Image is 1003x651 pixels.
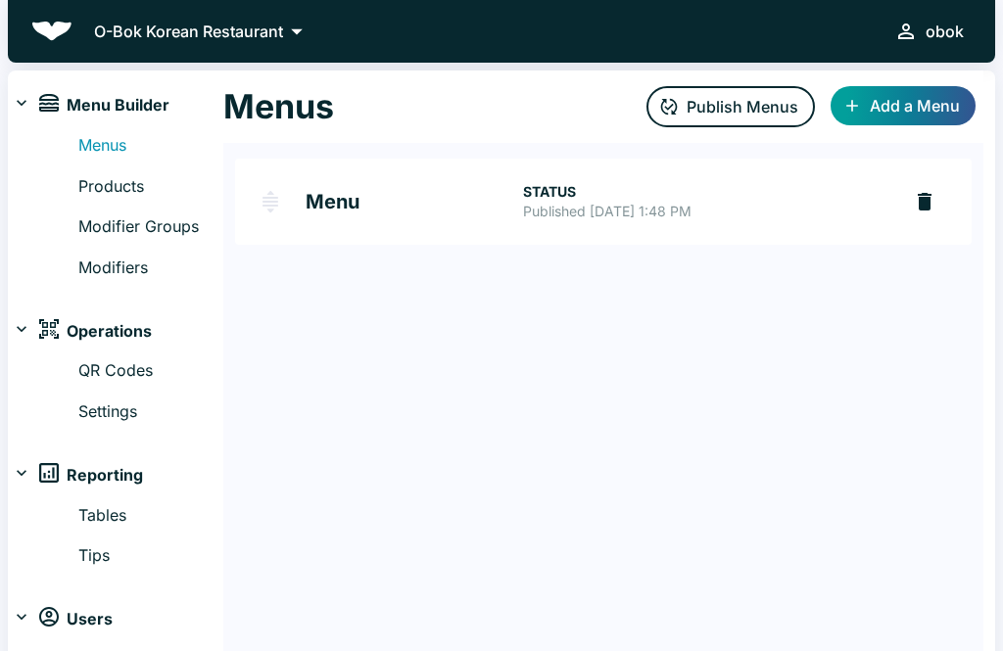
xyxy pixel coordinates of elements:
a: Tables [78,503,223,529]
button: O-Bok Korean Restaurant [88,17,316,46]
p: Published [DATE] 1:48 PM [523,202,885,221]
h2: Menu [306,192,523,211]
div: Menu [235,159,972,245]
a: Modifier Groups [78,214,223,240]
span: Menu Builder [67,93,169,118]
a: Settings [78,399,223,425]
p: O-Bok Korean Restaurant [94,20,283,43]
img: users [39,607,59,627]
button: Add a Menu [831,86,976,125]
img: operations [39,319,59,339]
button: obok [886,12,972,51]
button: delete Menu [901,178,948,225]
img: menu [39,94,59,112]
span: Users [67,607,113,632]
a: Tips [78,543,223,569]
img: drag-handle.svg [259,190,282,213]
a: MenuSTATUSPublished [DATE] 1:48 PM [235,159,901,245]
img: reports [39,463,59,483]
div: obok [926,18,964,45]
div: reportsReporting [8,456,223,495]
div: usersUsers [8,600,223,639]
img: Beluga [31,22,72,41]
span: Operations [67,319,152,345]
div: operationsOperations [8,311,223,350]
p: STATUS [523,182,885,202]
a: QR Codes [78,358,223,384]
button: Publish Menus [646,86,815,127]
a: Menus [78,133,223,159]
a: Modifiers [78,256,223,281]
div: menuMenu Builder [8,86,223,125]
a: Products [78,174,223,200]
span: Reporting [67,463,143,488]
h1: Menus [223,86,334,127]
